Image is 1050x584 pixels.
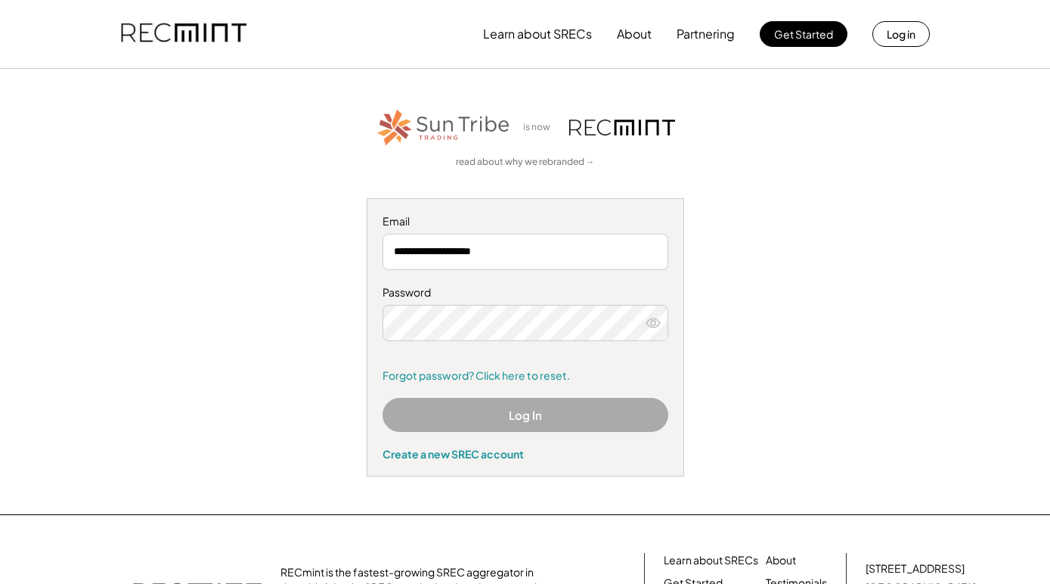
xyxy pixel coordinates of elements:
button: Partnering [677,19,735,49]
div: [STREET_ADDRESS] [866,561,965,576]
div: is now [519,121,562,134]
a: read about why we rebranded → [456,156,595,169]
img: STT_Horizontal_Logo%2B-%2BColor.png [376,107,512,148]
button: About [617,19,652,49]
button: Log in [872,21,930,47]
div: Create a new SREC account [383,447,668,461]
button: Get Started [760,21,847,47]
div: Email [383,214,668,229]
img: recmint-logotype%403x.png [121,8,246,60]
button: Learn about SRECs [483,19,592,49]
a: Learn about SRECs [664,553,758,568]
a: Forgot password? Click here to reset. [383,368,668,384]
button: Log In [383,398,668,432]
img: recmint-logotype%403x.png [569,120,675,135]
a: About [766,553,796,568]
div: Password [383,285,668,300]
